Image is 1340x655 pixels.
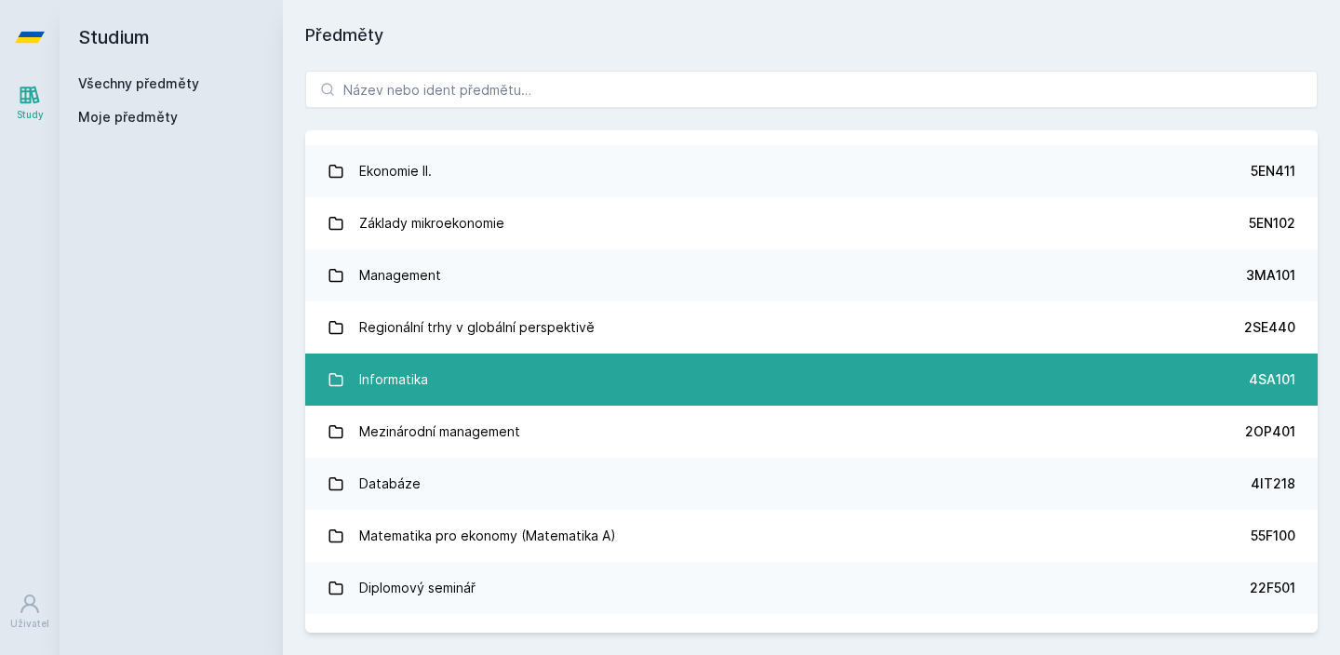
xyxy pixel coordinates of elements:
[305,197,1318,249] a: Základy mikroekonomie 5EN102
[359,517,616,555] div: Matematika pro ekonomy (Matematika A)
[305,406,1318,458] a: Mezinárodní management 2OP401
[1249,214,1295,233] div: 5EN102
[10,617,49,631] div: Uživatel
[305,22,1318,48] h1: Předměty
[305,145,1318,197] a: Ekonomie II. 5EN411
[1251,162,1295,180] div: 5EN411
[359,413,520,450] div: Mezinárodní management
[17,108,44,122] div: Study
[359,465,421,502] div: Databáze
[1249,370,1295,389] div: 4SA101
[1251,527,1295,545] div: 55F100
[359,361,428,398] div: Informatika
[1251,475,1295,493] div: 4IT218
[305,354,1318,406] a: Informatika 4SA101
[78,108,178,127] span: Moje předměty
[78,75,199,91] a: Všechny předměty
[359,257,441,294] div: Management
[305,510,1318,562] a: Matematika pro ekonomy (Matematika A) 55F100
[359,569,476,607] div: Diplomový seminář
[1244,318,1295,337] div: 2SE440
[305,71,1318,108] input: Název nebo ident předmětu…
[359,205,504,242] div: Základy mikroekonomie
[359,309,595,346] div: Regionální trhy v globální perspektivě
[359,153,432,190] div: Ekonomie II.
[4,583,56,640] a: Uživatel
[305,249,1318,301] a: Management 3MA101
[305,562,1318,614] a: Diplomový seminář 22F501
[1246,266,1295,285] div: 3MA101
[305,458,1318,510] a: Databáze 4IT218
[305,301,1318,354] a: Regionální trhy v globální perspektivě 2SE440
[4,74,56,131] a: Study
[1250,579,1295,597] div: 22F501
[1245,422,1295,441] div: 2OP401
[1243,631,1295,649] div: 2OP302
